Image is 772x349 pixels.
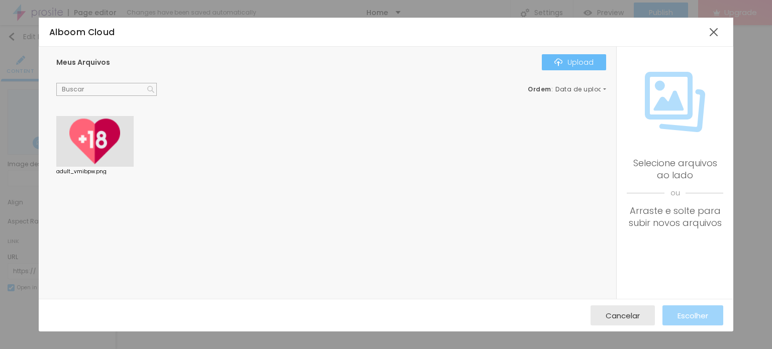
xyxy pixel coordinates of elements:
[49,26,115,38] span: Alboom Cloud
[627,181,723,205] span: ou
[554,58,562,66] img: Icone
[645,72,705,132] img: Icone
[606,311,640,320] span: Cancelar
[591,305,655,325] button: Cancelar
[528,86,606,92] div: :
[528,85,551,93] span: Ordem
[627,157,723,229] div: Selecione arquivos ao lado Arraste e solte para subir novos arquivos
[147,86,154,93] img: Icone
[542,54,606,70] button: IconeUpload
[555,86,608,92] span: Data de upload
[662,305,723,325] button: Escolher
[56,57,110,67] span: Meus Arquivos
[678,311,708,320] span: Escolher
[56,83,157,96] input: Buscar
[56,169,134,174] div: adult_vmibpw.png
[554,58,594,66] div: Upload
